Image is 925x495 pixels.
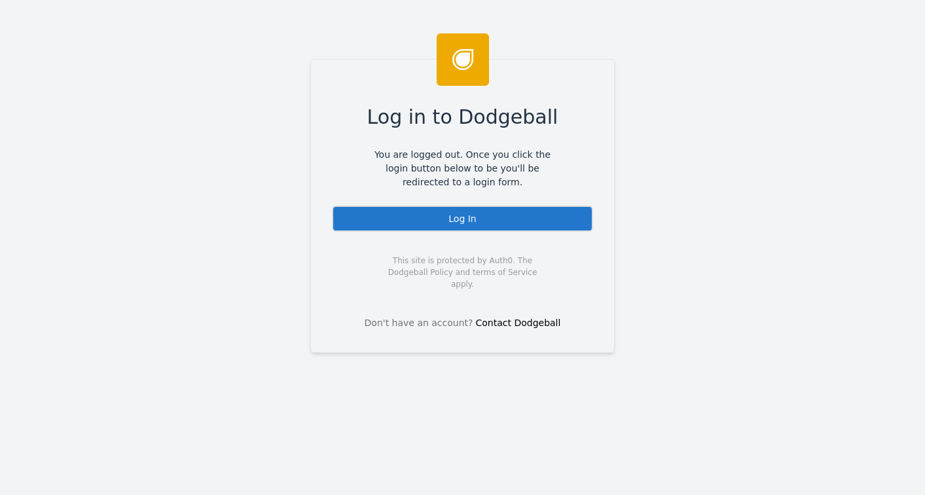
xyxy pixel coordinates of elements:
[476,318,561,328] a: Contact Dodgeball
[332,206,593,232] div: Log In
[365,148,560,189] span: You are logged out. Once you click the login button below to be you'll be redirected to a login f...
[376,255,549,290] span: This site is protected by Auth0. The Dodgeball Policy and terms of Service apply.
[365,316,473,330] span: Don't have an account?
[367,102,558,132] span: Log in to Dodgeball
